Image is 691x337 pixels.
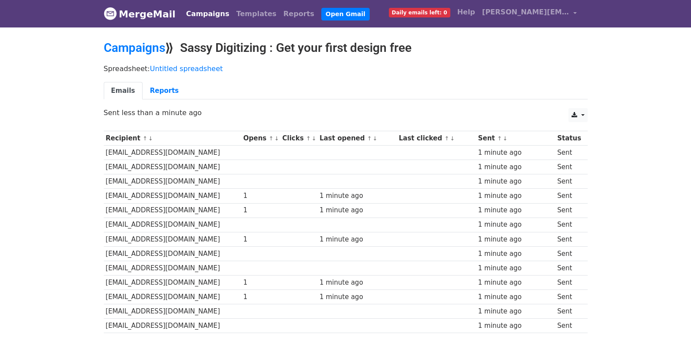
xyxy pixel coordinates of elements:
div: 1 [243,292,278,302]
th: Recipient [104,131,242,146]
div: 1 minute ago [478,278,553,288]
div: 1 minute ago [478,148,553,158]
td: Sent [555,218,583,232]
a: Campaigns [104,41,165,55]
th: Opens [241,131,280,146]
td: [EMAIL_ADDRESS][DOMAIN_NAME] [104,290,242,304]
div: 1 [243,191,278,201]
div: 1 minute ago [478,177,553,187]
a: MergeMail [104,5,176,23]
img: MergeMail logo [104,7,117,20]
div: 1 minute ago [478,235,553,245]
th: Clicks [280,131,317,146]
a: ↑ [143,135,147,142]
td: [EMAIL_ADDRESS][DOMAIN_NAME] [104,246,242,261]
a: ↓ [373,135,378,142]
td: [EMAIL_ADDRESS][DOMAIN_NAME] [104,261,242,275]
td: [EMAIL_ADDRESS][DOMAIN_NAME] [104,146,242,160]
div: 1 minute ago [478,191,553,201]
div: 1 minute ago [478,321,553,331]
a: ↓ [503,135,507,142]
a: Untitled spreadsheet [150,65,223,73]
a: ↓ [312,135,317,142]
a: [PERSON_NAME][EMAIL_ADDRESS][DOMAIN_NAME] [479,3,581,24]
td: [EMAIL_ADDRESS][DOMAIN_NAME] [104,203,242,218]
td: [EMAIL_ADDRESS][DOMAIN_NAME] [104,276,242,290]
a: Help [454,3,479,21]
td: [EMAIL_ADDRESS][DOMAIN_NAME] [104,218,242,232]
a: Campaigns [183,5,233,23]
div: 1 minute ago [478,263,553,273]
td: Sent [555,146,583,160]
td: Sent [555,189,583,203]
a: Reports [280,5,318,23]
td: [EMAIL_ADDRESS][DOMAIN_NAME] [104,319,242,333]
div: 1 minute ago [320,278,395,288]
div: 1 minute ago [320,292,395,302]
div: 1 minute ago [478,249,553,259]
p: Sent less than a minute ago [104,108,588,117]
td: [EMAIL_ADDRESS][DOMAIN_NAME] [104,174,242,189]
td: Sent [555,174,583,189]
td: Sent [555,232,583,246]
td: [EMAIL_ADDRESS][DOMAIN_NAME] [104,189,242,203]
a: ↓ [450,135,455,142]
th: Sent [476,131,555,146]
a: ↑ [367,135,372,142]
a: ↑ [269,135,274,142]
div: 1 minute ago [320,235,395,245]
div: 1 minute ago [478,220,553,230]
td: [EMAIL_ADDRESS][DOMAIN_NAME] [104,304,242,319]
a: ↓ [148,135,153,142]
a: Templates [233,5,280,23]
td: Sent [555,319,583,333]
td: Sent [555,246,583,261]
div: 1 [243,278,278,288]
p: Spreadsheet: [104,64,588,73]
td: Sent [555,261,583,275]
th: Last opened [317,131,397,146]
div: 1 minute ago [478,292,553,302]
td: Sent [555,203,583,218]
td: Sent [555,160,583,174]
div: 1 minute ago [320,191,395,201]
a: Reports [143,82,186,100]
div: 1 minute ago [478,162,553,172]
span: [PERSON_NAME][EMAIL_ADDRESS][DOMAIN_NAME] [482,7,569,17]
td: Sent [555,304,583,319]
td: [EMAIL_ADDRESS][DOMAIN_NAME] [104,160,242,174]
a: Daily emails left: 0 [385,3,454,21]
div: 1 minute ago [478,306,553,317]
span: Daily emails left: 0 [389,8,450,17]
a: ↓ [274,135,279,142]
td: Sent [555,276,583,290]
th: Last clicked [397,131,476,146]
a: Open Gmail [321,8,370,20]
td: Sent [555,290,583,304]
a: ↑ [306,135,311,142]
div: 1 minute ago [478,205,553,215]
h2: ⟫ Sassy Digitizing : Get your first design free [104,41,588,55]
div: 1 [243,235,278,245]
a: ↑ [497,135,502,142]
a: Emails [104,82,143,100]
div: 1 [243,205,278,215]
th: Status [555,131,583,146]
div: 1 minute ago [320,205,395,215]
a: ↑ [445,135,449,142]
td: [EMAIL_ADDRESS][DOMAIN_NAME] [104,232,242,246]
